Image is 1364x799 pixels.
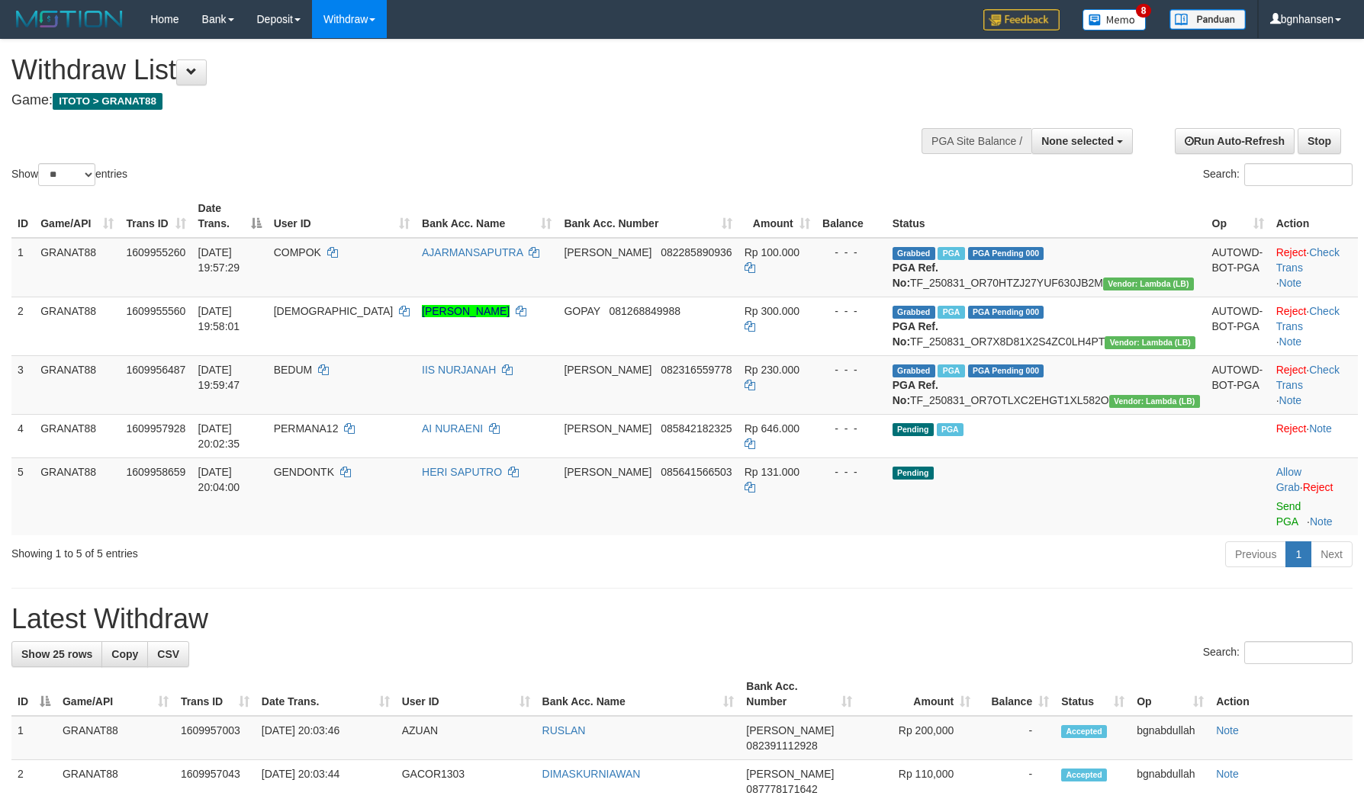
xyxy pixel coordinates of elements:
input: Search: [1244,641,1353,664]
label: Show entries [11,163,127,186]
span: Accepted [1061,725,1107,738]
a: AJARMANSAPUTRA [422,246,523,258]
th: Bank Acc. Name: activate to sort column ascending [416,194,558,238]
th: Bank Acc. Number: activate to sort column ascending [740,672,858,716]
td: 3 [11,355,34,414]
td: Rp 200,000 [858,716,976,760]
span: [PERSON_NAME] [564,364,651,376]
th: Date Trans.: activate to sort column ascending [256,672,396,716]
select: Showentries [38,163,95,186]
span: Marked by bgnrattana [938,306,964,319]
td: · [1270,457,1358,535]
th: Game/API: activate to sort column ascending [56,672,175,716]
div: Showing 1 to 5 of 5 entries [11,540,557,561]
a: AI NURAENI [422,422,483,435]
img: panduan.png [1169,9,1246,30]
td: · · [1270,297,1358,355]
span: Marked by bgnabdullah [937,423,963,436]
a: Note [1309,422,1332,435]
a: Reject [1276,364,1307,376]
th: Action [1270,194,1358,238]
span: Rp 230.000 [745,364,799,376]
td: TF_250831_OR7OTLXC2EHGT1XL582O [886,355,1206,414]
th: User ID: activate to sort column ascending [396,672,536,716]
span: Copy 085842182325 to clipboard [661,422,732,435]
span: Copy 082285890936 to clipboard [661,246,732,258]
span: COMPOK [274,246,321,258]
a: Reject [1276,246,1307,258]
img: Feedback.jpg [983,9,1060,30]
span: PGA Pending [968,247,1044,260]
th: Amount: activate to sort column ascending [738,194,816,238]
a: Stop [1298,128,1341,154]
img: MOTION_logo.png [11,8,127,30]
span: [DATE] 19:58:01 [198,305,240,332]
td: [DATE] 20:03:46 [256,716,396,760]
th: Trans ID: activate to sort column ascending [175,672,256,716]
a: Check Trans [1276,364,1340,391]
th: Game/API: activate to sort column ascending [34,194,120,238]
b: PGA Ref. No: [893,320,938,348]
span: Rp 100.000 [745,246,799,258]
span: 1609955260 [126,246,185,258]
a: Allow Grab [1276,466,1301,493]
span: [PERSON_NAME] [564,246,651,258]
span: PGA Pending [968,364,1044,377]
div: - - - [822,303,880,319]
span: [DEMOGRAPHIC_DATA] [274,305,394,317]
td: 2 [11,297,34,355]
th: User ID: activate to sort column ascending [268,194,416,238]
th: Status [886,194,1206,238]
td: TF_250831_OR70HTZJ27YUF630JB2M [886,238,1206,297]
td: · · [1270,238,1358,297]
a: Note [1279,394,1302,406]
a: Reject [1303,481,1333,493]
span: Vendor URL: https://dashboard.q2checkout.com/secure [1103,278,1194,290]
td: AUTOWD-BOT-PGA [1206,297,1270,355]
span: Copy 081268849988 to clipboard [610,305,680,317]
span: Rp 300.000 [745,305,799,317]
a: Reject [1276,305,1307,317]
span: Pending [893,467,934,480]
span: · [1276,466,1303,493]
span: [DATE] 19:59:47 [198,364,240,391]
th: Balance: activate to sort column ascending [976,672,1055,716]
span: [DATE] 19:57:29 [198,246,240,274]
span: Copy 082316559778 to clipboard [661,364,732,376]
td: GRANAT88 [34,457,120,535]
span: Copy 087778171642 to clipboard [746,783,817,795]
div: - - - [822,362,880,377]
th: Action [1210,672,1353,716]
td: AUTOWD-BOT-PGA [1206,355,1270,414]
span: 8 [1136,4,1152,18]
th: Balance [816,194,886,238]
span: Rp 131.000 [745,466,799,478]
td: bgnabdullah [1131,716,1210,760]
td: GRANAT88 [34,297,120,355]
div: - - - [822,421,880,436]
th: Status: activate to sort column ascending [1055,672,1131,716]
a: Check Trans [1276,305,1340,332]
a: HERI SAPUTRO [422,466,502,478]
a: Previous [1225,541,1286,567]
div: PGA Site Balance / [922,128,1031,154]
td: 4 [11,414,34,457]
th: Op: activate to sort column ascending [1206,194,1270,238]
span: GENDONTK [274,466,334,478]
td: GRANAT88 [56,716,175,760]
span: PERMANA12 [274,422,339,435]
span: [DATE] 20:02:35 [198,422,240,450]
a: IIS NURJANAH [422,364,496,376]
span: GOPAY [564,305,600,317]
th: Date Trans.: activate to sort column descending [192,194,268,238]
a: Copy [101,641,148,667]
th: Bank Acc. Name: activate to sort column ascending [536,672,741,716]
span: Rp 646.000 [745,422,799,435]
a: Show 25 rows [11,641,102,667]
td: - [976,716,1055,760]
span: Accepted [1061,769,1107,781]
td: GRANAT88 [34,238,120,297]
span: Vendor URL: https://dashboard.q2checkout.com/secure [1105,336,1195,349]
span: Grabbed [893,247,935,260]
a: Run Auto-Refresh [1175,128,1295,154]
